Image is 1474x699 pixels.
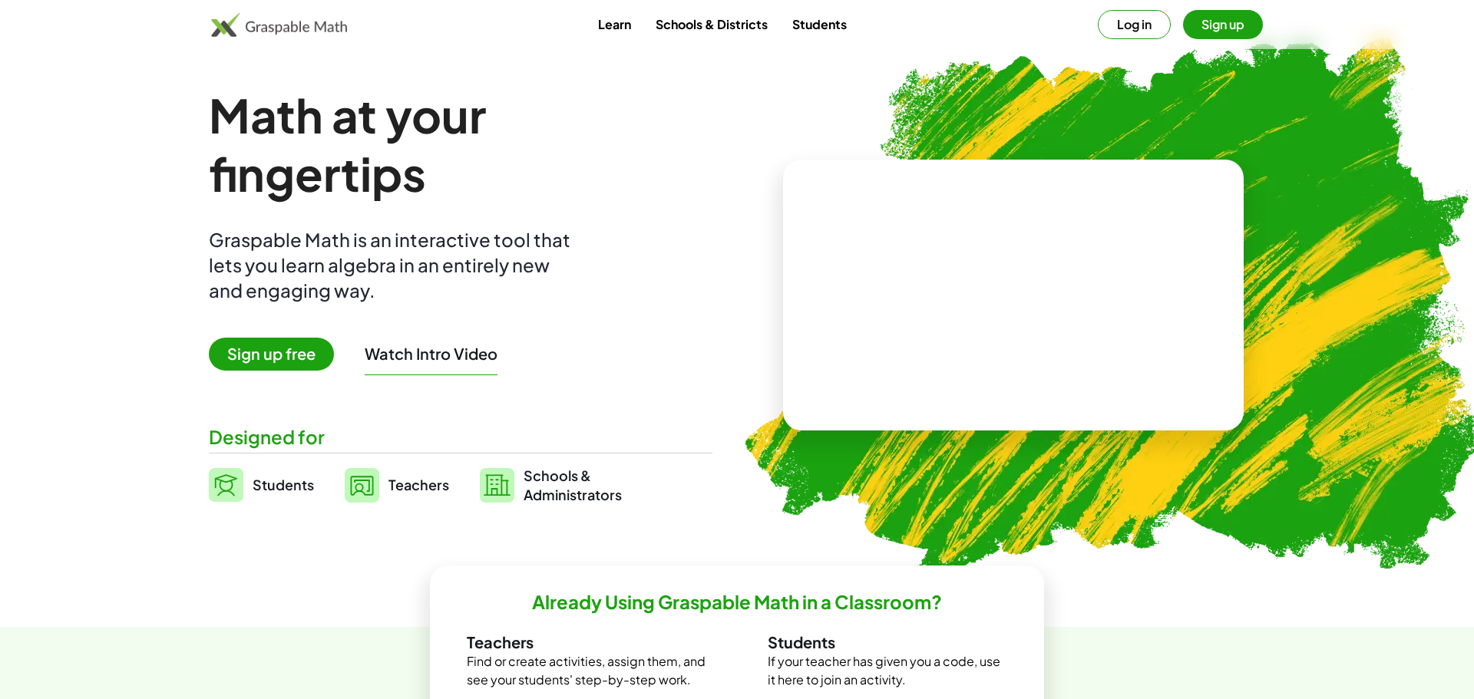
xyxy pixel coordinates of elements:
h1: Math at your fingertips [209,86,697,203]
video: What is this? This is dynamic math notation. Dynamic math notation plays a central role in how Gr... [898,238,1129,353]
p: If your teacher has given you a code, use it here to join an activity. [768,652,1007,689]
img: svg%3e [345,468,379,503]
a: Schools &Administrators [480,466,622,504]
a: Students [209,466,314,504]
span: Students [253,476,314,493]
button: Watch Intro Video [365,344,497,364]
a: Teachers [345,466,449,504]
h3: Students [768,632,1007,652]
a: Learn [586,10,643,38]
a: Students [780,10,859,38]
a: Schools & Districts [643,10,780,38]
span: Teachers [388,476,449,493]
p: Find or create activities, assign them, and see your students' step-by-step work. [467,652,706,689]
h3: Teachers [467,632,706,652]
button: Sign up [1183,10,1263,39]
button: Log in [1098,10,1171,39]
h2: Already Using Graspable Math in a Classroom? [532,590,942,614]
div: Designed for [209,424,712,450]
img: svg%3e [480,468,514,503]
img: svg%3e [209,468,243,502]
span: Sign up free [209,338,334,371]
div: Graspable Math is an interactive tool that lets you learn algebra in an entirely new and engaging... [209,227,577,303]
span: Schools & Administrators [524,466,622,504]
